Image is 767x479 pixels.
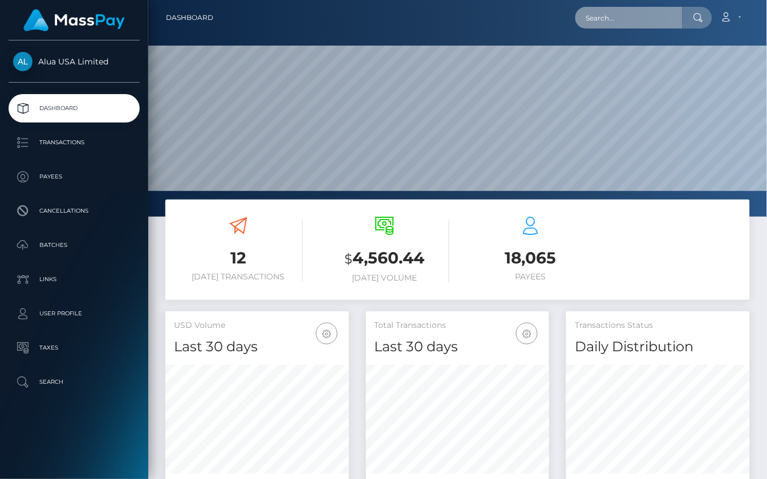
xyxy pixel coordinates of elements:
h4: Last 30 days [174,337,340,357]
p: Transactions [13,134,135,151]
a: Transactions [9,128,140,157]
a: Links [9,265,140,294]
a: Payees [9,163,140,191]
a: Dashboard [166,6,213,30]
p: Links [13,271,135,288]
h6: [DATE] Volume [320,273,449,283]
p: Search [13,374,135,391]
p: Payees [13,168,135,185]
a: Taxes [9,334,140,362]
h3: 12 [174,247,303,269]
p: Cancellations [13,202,135,220]
h3: 18,065 [466,247,595,269]
h6: [DATE] Transactions [174,272,303,282]
h4: Last 30 days [375,337,541,357]
img: Alua USA Limited [13,52,33,71]
a: Batches [9,231,140,259]
h5: Total Transactions [375,320,541,331]
h3: 4,560.44 [320,247,449,270]
h5: Transactions Status [575,320,741,331]
h6: Payees [466,272,595,282]
p: Batches [13,237,135,254]
a: Search [9,368,140,396]
span: Alua USA Limited [9,56,140,67]
small: $ [344,251,352,267]
a: Dashboard [9,94,140,123]
p: Taxes [13,339,135,356]
a: Cancellations [9,197,140,225]
h4: Daily Distribution [575,337,741,357]
h5: USD Volume [174,320,340,331]
a: User Profile [9,299,140,328]
input: Search... [575,7,683,29]
p: User Profile [13,305,135,322]
img: MassPay Logo [23,9,125,31]
p: Dashboard [13,100,135,117]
